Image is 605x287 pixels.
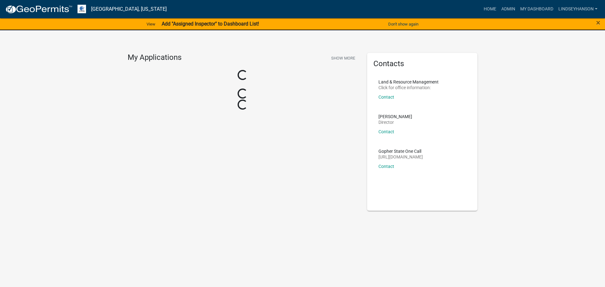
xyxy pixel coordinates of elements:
a: Home [481,3,499,15]
a: Contact [378,129,394,134]
a: Admin [499,3,518,15]
strong: Add "Assigned Inspector" to Dashboard List! [162,21,259,27]
p: Click for office information: [378,85,439,90]
a: View [144,19,158,29]
a: Lindseyhanson [556,3,600,15]
a: Contact [378,164,394,169]
img: Otter Tail County, Minnesota [78,5,86,13]
button: Don't show again [386,19,421,29]
span: × [596,18,600,27]
p: Gopher State One Call [378,149,423,153]
p: [PERSON_NAME] [378,114,412,119]
p: Land & Resource Management [378,80,439,84]
a: Contact [378,95,394,100]
h5: Contacts [373,59,471,68]
p: [URL][DOMAIN_NAME] [378,155,423,159]
a: [GEOGRAPHIC_DATA], [US_STATE] [91,4,167,14]
p: Director [378,120,412,124]
button: Close [596,19,600,26]
a: My Dashboard [518,3,556,15]
h4: My Applications [128,53,181,62]
button: Show More [329,53,358,63]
